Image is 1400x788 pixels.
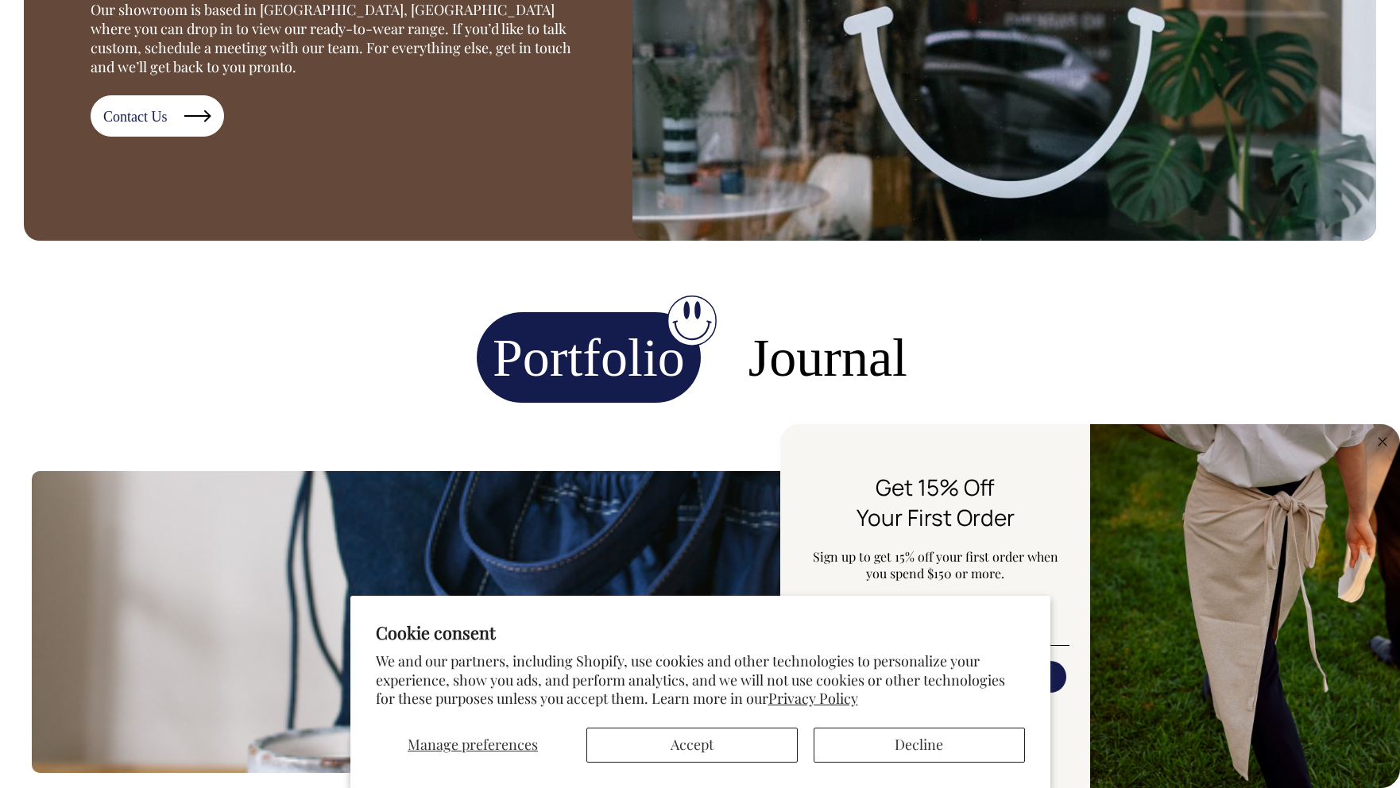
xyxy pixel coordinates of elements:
button: Decline [814,728,1025,763]
h1: Journal [733,312,923,404]
h2: Cookie consent [376,621,1025,643]
a: Contact Us [91,95,224,137]
div: FLYOUT Form [780,424,1400,788]
span: Get 15% Off [876,472,995,502]
button: Accept [586,728,798,763]
img: Provider Store, Sydney: A Collaboration Bag and Cap For Everyday Wear [32,471,1368,773]
span: Sign up to get 15% off your first order when you spend $150 or more. [813,548,1058,581]
h1: Portfolio [477,312,701,404]
span: Manage preferences [408,735,538,754]
a: Privacy Policy [768,689,858,708]
button: Close dialog [1373,432,1392,451]
button: Manage preferences [375,728,570,763]
span: Your First Order [857,502,1015,532]
p: We and our partners, including Shopify, use cookies and other technologies to personalize your ex... [376,652,1025,708]
img: 5e34ad8f-4f05-4173-92a8-ea475ee49ac9.jpeg [1090,424,1400,788]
